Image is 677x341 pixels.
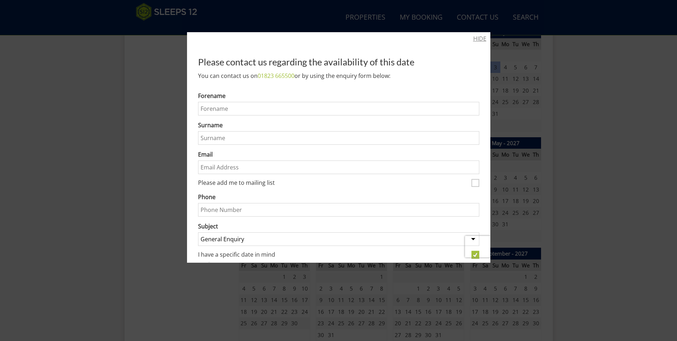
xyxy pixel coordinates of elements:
iframe: reCAPTCHA [465,236,556,257]
input: Email Address [198,160,479,174]
label: Phone [198,193,479,201]
a: 01823 665500 [258,72,294,80]
input: Phone Number [198,203,479,217]
label: Surname [198,121,479,129]
label: Subject [198,222,479,231]
label: Email [198,150,479,159]
h2: Please contact us regarding the availability of this date [198,57,479,67]
a: HIDE [473,34,486,43]
input: Forename [198,102,479,115]
label: Please add me to mailing list [198,179,469,187]
label: Forename [198,92,479,100]
input: Surname [198,131,479,145]
p: You can contact us on or by using the enquiry form below: [198,71,479,80]
label: I have a specific date in mind [198,251,469,259]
